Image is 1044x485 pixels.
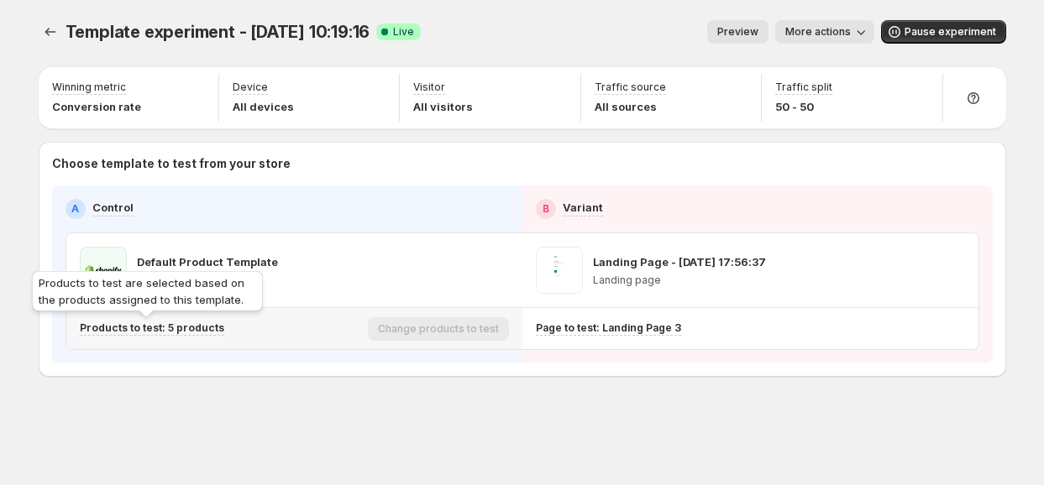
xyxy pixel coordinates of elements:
[563,199,603,216] p: Variant
[413,98,473,115] p: All visitors
[233,81,268,94] p: Device
[393,25,414,39] span: Live
[536,321,681,335] p: Page to test: Landing Page 3
[536,247,583,294] img: Landing Page - Feb 28, 17:56:37
[593,253,766,270] p: Landing Page - [DATE] 17:56:37
[92,199,134,216] p: Control
[775,20,874,44] button: More actions
[775,81,832,94] p: Traffic split
[775,98,832,115] p: 50 - 50
[66,22,370,42] span: Template experiment - [DATE] 10:19:16
[593,274,766,287] p: Landing page
[52,155,993,172] p: Choose template to test from your store
[39,20,62,44] button: Experiments
[413,81,445,94] p: Visitor
[80,321,224,335] p: Products to test: 5 products
[233,98,294,115] p: All devices
[543,202,549,216] h2: B
[717,25,758,39] span: Preview
[595,98,666,115] p: All sources
[52,81,126,94] p: Winning metric
[881,20,1006,44] button: Pause experiment
[785,25,851,39] span: More actions
[707,20,769,44] button: Preview
[137,253,278,270] p: Default Product Template
[71,202,79,216] h2: A
[905,25,996,39] span: Pause experiment
[595,81,666,94] p: Traffic source
[80,247,127,294] img: Default Product Template
[52,98,141,115] p: Conversion rate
